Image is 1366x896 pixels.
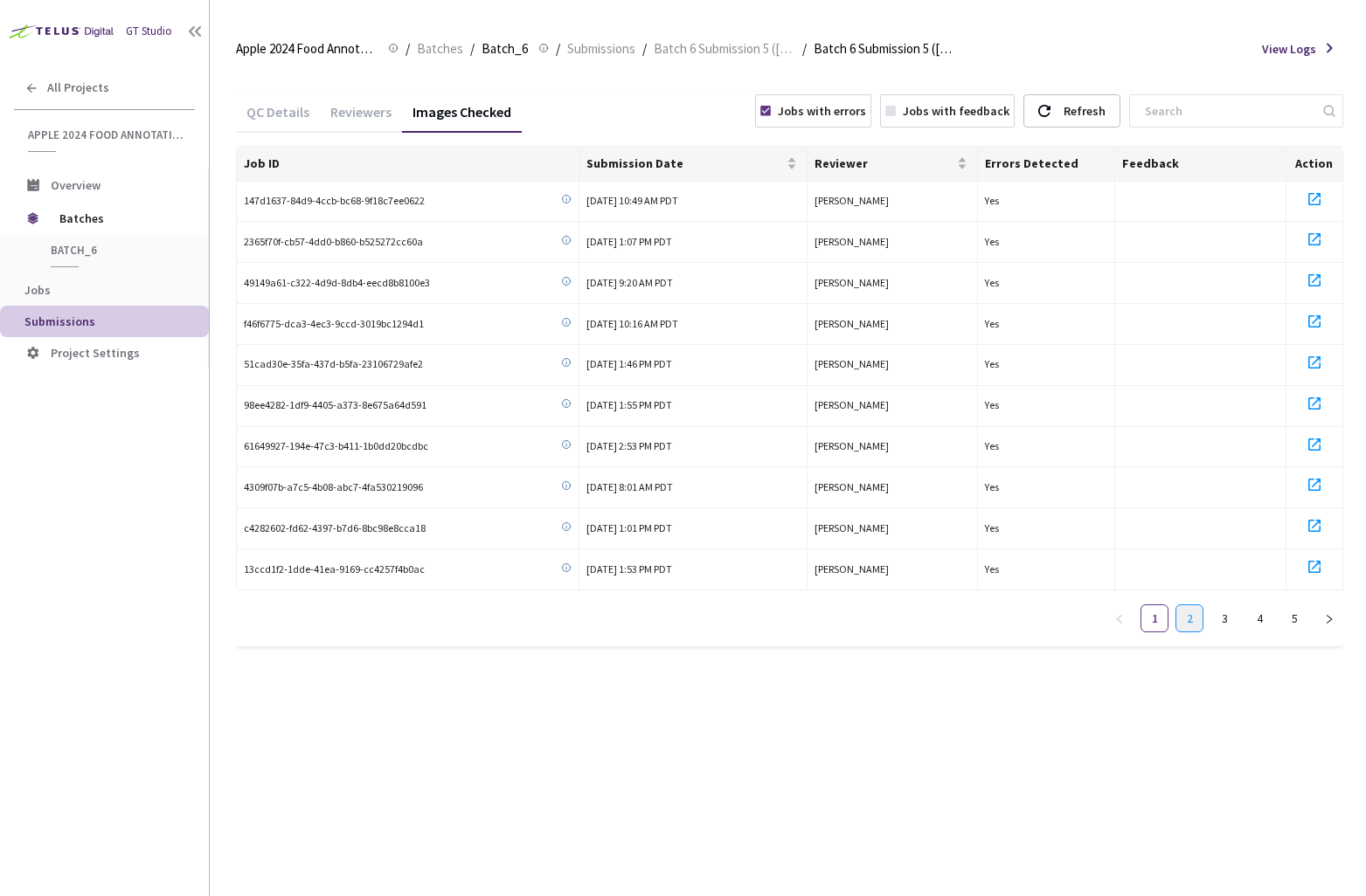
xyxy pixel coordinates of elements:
span: 98ee4282-1df9-4405-a373-8e675a64d591 [244,397,426,414]
span: Apple 2024 Food Annotation Correction [236,38,378,59]
span: [PERSON_NAME] [815,521,889,534]
span: [DATE] 1:53 PM PDT [586,562,672,576]
span: 4309f07b-a7c5-4b08-abc7-4fa530219096 [244,479,423,496]
div: Jobs with errors [778,101,866,121]
span: [PERSON_NAME] [815,235,889,248]
span: Yes [985,398,999,411]
input: Search [1134,95,1321,127]
div: Reviewers [320,103,402,133]
span: Batch 6 Submission 5 ([DATE]) QC - [DATE] [814,38,955,59]
th: Job ID [237,147,579,182]
span: Yes [985,235,999,248]
span: View Logs [1262,39,1316,59]
li: 1 [1141,604,1168,632]
span: Submissions [567,38,635,59]
span: [PERSON_NAME] [815,276,889,289]
span: f46f6775-dca3-4ec3-9ccd-3019bc1294d1 [244,316,424,333]
span: left [1114,614,1125,624]
button: right [1315,604,1343,632]
span: [DATE] 10:16 AM PDT [586,317,678,330]
li: 5 [1280,604,1308,632]
span: [PERSON_NAME] [815,562,889,576]
span: [PERSON_NAME] [815,357,889,370]
span: Yes [985,357,999,370]
div: QC Details [236,103,320,133]
li: / [406,38,410,59]
span: [DATE] 1:01 PM PDT [586,521,672,534]
span: Yes [985,276,999,289]
span: Yes [985,439,999,452]
div: Refresh [1064,95,1106,127]
div: Images Checked [402,103,522,133]
span: [DATE] 1:55 PM PDT [586,398,672,411]
a: 4 [1246,605,1272,631]
span: [DATE] 10:49 AM PDT [586,194,678,207]
span: [DATE] 1:07 PM PDT [586,235,672,248]
span: right [1324,614,1335,624]
span: Reviewer [815,156,954,170]
th: Feedback [1115,147,1286,182]
a: 1 [1141,605,1168,631]
th: Reviewer [808,147,979,182]
a: Batches [413,38,467,58]
div: GT Studio [126,23,172,40]
th: Submission Date [579,147,808,182]
span: Yes [985,562,999,576]
span: [PERSON_NAME] [815,317,889,330]
span: All Projects [47,80,109,95]
li: 2 [1175,604,1203,632]
li: / [642,38,647,59]
a: Submissions [564,38,639,58]
span: Submissions [24,314,95,329]
span: c4282602-fd62-4397-b7d6-8bc98e8cca18 [244,520,426,537]
span: Project Settings [51,345,140,361]
span: Batches [59,201,179,236]
span: [DATE] 1:46 PM PDT [586,357,672,370]
span: Jobs [24,282,51,298]
span: Yes [985,480,999,493]
li: 3 [1210,604,1238,632]
li: / [556,38,560,59]
span: [PERSON_NAME] [815,439,889,452]
span: Submission Date [586,156,783,170]
span: 49149a61-c322-4d9d-8db4-eecd8b8100e3 [244,275,430,292]
span: [DATE] 9:20 AM PDT [586,276,673,289]
span: Apple 2024 Food Annotation Correction [28,128,184,142]
a: Batch 6 Submission 5 ([DATE]) [650,38,799,58]
span: [DATE] 2:53 PM PDT [586,439,672,452]
li: / [470,38,475,59]
li: / [802,38,807,59]
span: Yes [985,521,999,534]
th: Action [1286,147,1343,182]
span: Batch 6 Submission 5 ([DATE]) [654,38,795,59]
span: 61649927-194e-47c3-b411-1b0dd20bcdbc [244,438,428,455]
button: left [1106,604,1134,632]
span: Overview [51,177,101,193]
th: Errors Detected [978,147,1115,182]
li: 4 [1245,604,1273,632]
span: Yes [985,317,999,330]
span: [DATE] 8:01 AM PDT [586,480,673,493]
span: 51cad30e-35fa-437d-b5fa-23106729afe2 [244,356,423,373]
span: [PERSON_NAME] [815,398,889,411]
li: Next Page [1315,604,1343,632]
span: Batch_6 [51,243,180,258]
span: Batch_6 [482,38,528,59]
span: 2365f70f-cb57-4dd0-b860-b525272cc60a [244,234,423,251]
span: [PERSON_NAME] [815,480,889,493]
span: 13ccd1f2-1dde-41ea-9169-cc4257f4b0ac [244,562,425,578]
div: Jobs with feedback [903,101,1009,121]
span: Yes [985,194,999,207]
a: 2 [1176,605,1203,631]
a: 3 [1211,605,1238,631]
span: 147d1637-84d9-4ccb-bc68-9f18c7ee0622 [244,193,425,210]
a: 5 [1281,605,1307,631]
li: Previous Page [1106,604,1134,632]
span: Batches [417,38,463,59]
span: [PERSON_NAME] [815,194,889,207]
